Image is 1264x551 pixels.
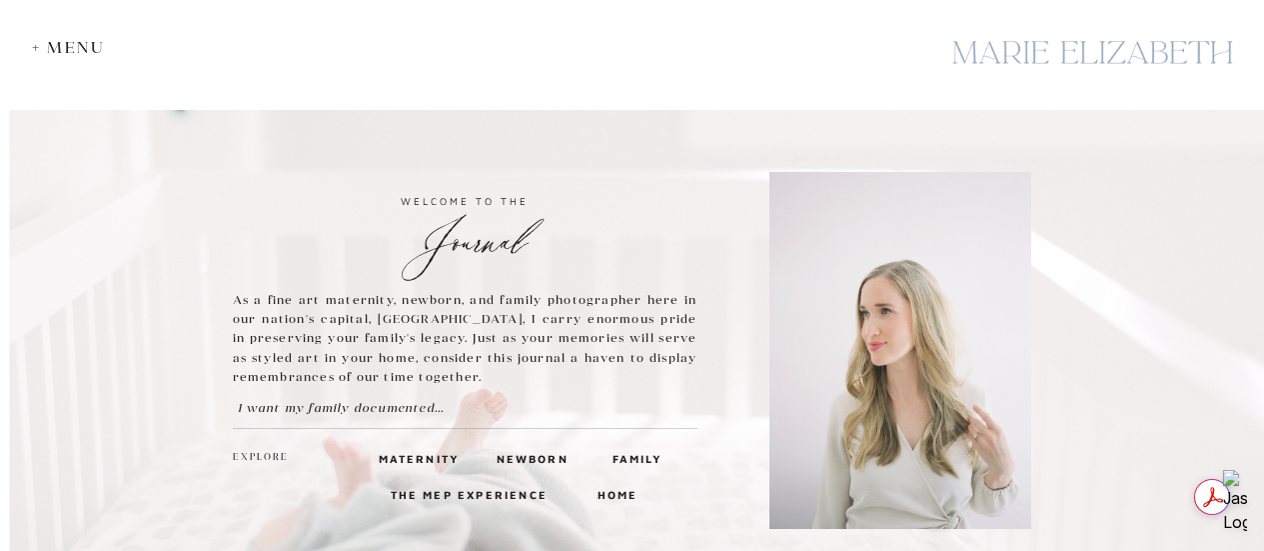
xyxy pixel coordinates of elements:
div: + Menu [32,38,115,57]
a: Family [613,449,660,467]
a: home [598,485,634,503]
h2: explore [233,449,289,467]
a: maternity [379,449,448,467]
a: The MEP Experience [391,485,553,503]
a: I want my family documented... [238,398,489,417]
h3: welcome to the [233,192,697,210]
a: Newborn [497,449,564,467]
h2: Journal [233,214,697,249]
p: As a fine art maternity, newborn, and family photographer here in our nation's capital, [GEOGRAPH... [233,290,697,387]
